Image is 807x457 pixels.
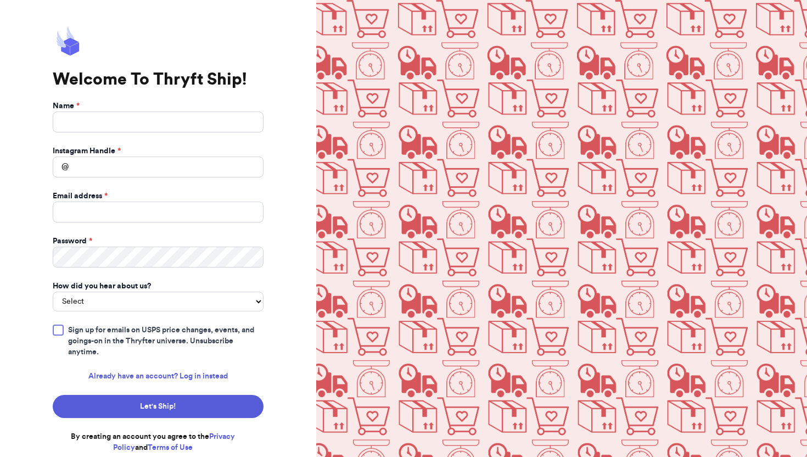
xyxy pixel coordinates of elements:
h1: Welcome To Thryft Ship! [53,70,264,90]
span: Sign up for emails on USPS price changes, events, and goings-on in the Thryfter universe. Unsubsc... [68,325,264,358]
p: By creating an account you agree to the and [53,431,253,453]
button: Let's Ship! [53,395,264,418]
label: Name [53,101,80,112]
label: Email address [53,191,108,202]
a: Already have an account? Log in instead [88,371,228,382]
label: Instagram Handle [53,146,121,157]
a: Terms of Use [148,444,193,452]
div: @ [53,157,69,177]
label: Password [53,236,92,247]
label: How did you hear about us? [53,281,151,292]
